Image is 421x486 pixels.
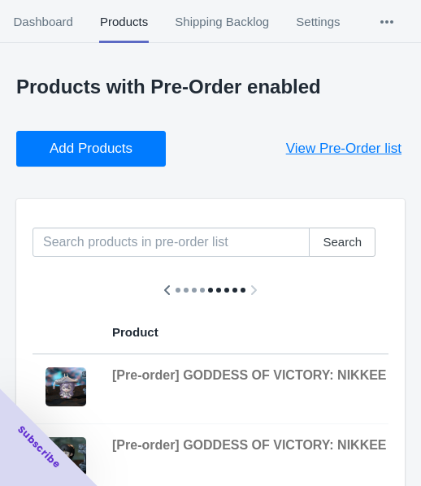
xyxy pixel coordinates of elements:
span: Product [112,325,158,339]
img: BabyBoomScarlet02.jpg [46,367,86,406]
button: Search [309,228,375,257]
span: Search [323,236,362,249]
button: Add Products [16,131,166,167]
span: Products [99,1,148,43]
button: Scroll table left one column [153,276,182,305]
input: Search products in pre-order list [33,228,310,257]
button: View Pre-Order list [267,131,421,167]
span: Dashboard [13,1,73,43]
span: Subscribe [15,423,63,471]
p: Products with Pre-Order enabled [16,76,405,98]
span: Settings [296,1,341,43]
span: View Pre-Order list [286,141,401,157]
span: Shipping Backlog [175,1,270,43]
button: More tabs [354,1,420,43]
span: Add Products [50,141,132,157]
